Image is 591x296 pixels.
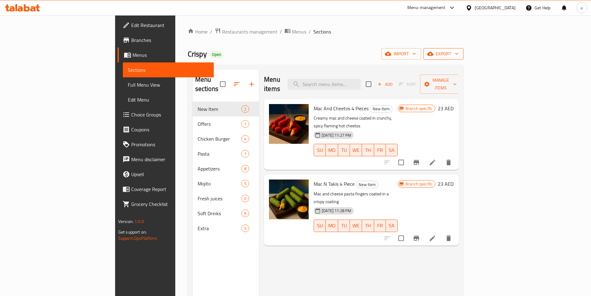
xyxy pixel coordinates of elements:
button: SA [386,220,398,232]
button: FR [374,144,386,156]
span: Offers [198,120,241,128]
button: TU [338,144,350,156]
span: TU [341,146,347,155]
div: Open [209,51,224,58]
span: MO [328,146,336,155]
div: [GEOGRAPHIC_DATA] [475,4,516,11]
button: delete [441,155,456,170]
span: Select all sections [216,78,229,91]
span: 9 [242,211,249,216]
a: Grocery Checklist [118,197,214,212]
a: Coverage Report [118,182,214,197]
a: Upsell [118,167,214,182]
span: TU [341,221,347,230]
button: WE [350,220,362,232]
span: SU [316,146,323,155]
a: Choice Groups [118,107,214,122]
div: Mojito5 [193,176,259,191]
a: Edit Menu [123,92,214,107]
div: items [241,180,249,187]
a: Menus [118,48,214,62]
span: SU [316,221,323,230]
button: TH [362,220,374,232]
span: Menus [292,28,306,35]
button: WE [350,144,362,156]
span: Menus [132,51,209,59]
p: Mac and cheese pasta fingers coated in a crispy coating [314,190,398,206]
div: Offers1 [193,116,259,131]
div: New Item [370,105,392,113]
button: FR [374,220,386,232]
span: 5 [242,181,249,187]
a: Sections [123,62,214,77]
span: Get support on: [118,228,147,236]
a: Menu disclaimer [118,152,214,167]
a: Coupons [118,122,214,137]
span: Add [377,81,393,88]
span: Coupons [131,126,209,133]
span: Upsell [131,171,209,178]
span: 1 [242,151,249,157]
span: New Item [370,105,392,112]
div: Chicken Burger [198,135,241,143]
span: Sort sections [229,77,244,92]
div: items [241,210,249,217]
nav: breadcrumb [188,28,464,36]
span: Sections [313,28,331,35]
span: Manage items [425,76,457,92]
h2: Menu items [264,75,280,93]
span: Open [209,52,224,57]
a: Promotions [118,137,214,152]
span: New Item [198,105,241,113]
span: Select to update [395,232,408,245]
span: Branches [131,36,209,44]
span: Full Menu View [128,81,209,89]
span: Coverage Report [131,185,209,193]
a: Edit menu item [429,235,436,242]
span: WE [352,221,360,230]
span: Restaurants management [222,28,277,35]
span: Mac And Cheetos 4 Pieces [314,104,369,113]
span: 2 [242,106,249,112]
span: WE [352,146,360,155]
div: Extra5 [193,221,259,236]
div: New Item2 [193,102,259,116]
span: [DATE] 11:28 PM [319,208,354,214]
div: items [241,120,249,128]
a: Branches [118,33,214,48]
input: search [288,79,361,90]
span: Soft Drinks [198,210,241,217]
span: Edit Menu [128,96,209,103]
div: Menu-management [407,4,445,11]
a: Restaurants management [215,28,277,36]
span: Mac N Takis 4 Piece [314,179,355,189]
a: Support.OpsPlatform [118,234,158,242]
button: delete [441,231,456,246]
span: Branch specific [403,106,435,112]
span: Sections [128,66,209,74]
div: Fresh juices0 [193,191,259,206]
li: / [280,28,282,35]
div: items [241,165,249,172]
span: Appetizers [198,165,241,172]
button: MO [326,220,338,232]
button: Manage items [420,75,462,94]
button: SU [314,220,326,232]
span: Branch specific [403,181,435,187]
span: [DATE] 11:27 PM [319,132,354,138]
button: export [423,48,463,60]
span: 1 [242,121,249,127]
span: Promotions [131,141,209,148]
span: Pasta [198,150,241,157]
span: 4 [242,136,249,142]
button: SU [314,144,326,156]
button: import [381,48,421,60]
div: items [241,105,249,113]
span: Select section first [395,80,420,89]
div: Fresh juices [198,195,241,202]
